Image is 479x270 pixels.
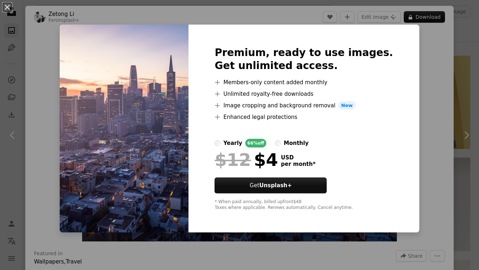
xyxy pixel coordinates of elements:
[215,90,393,98] li: Unlimited royalty-free downloads
[338,101,356,110] span: New
[215,177,327,193] button: GetUnsplash+
[281,161,315,167] span: per month *
[215,199,393,211] div: * When paid annually, billed upfront $48 Taxes where applicable. Renews automatically. Cancel any...
[215,140,220,146] input: yearly66%off
[259,182,292,189] strong: Unsplash+
[215,150,278,169] div: $4
[245,139,267,147] div: 66% off
[215,150,251,169] span: $12
[281,154,315,161] span: USD
[215,101,393,110] li: Image cropping and background removal
[215,113,393,121] li: Enhanced legal protections
[60,25,188,233] img: premium_photo-1680582107403-04dfac02efc3
[275,140,281,146] input: monthly
[284,139,309,147] div: monthly
[215,78,393,87] li: Members-only content added monthly
[223,139,242,147] div: yearly
[215,46,393,72] h2: Premium, ready to use images. Get unlimited access.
